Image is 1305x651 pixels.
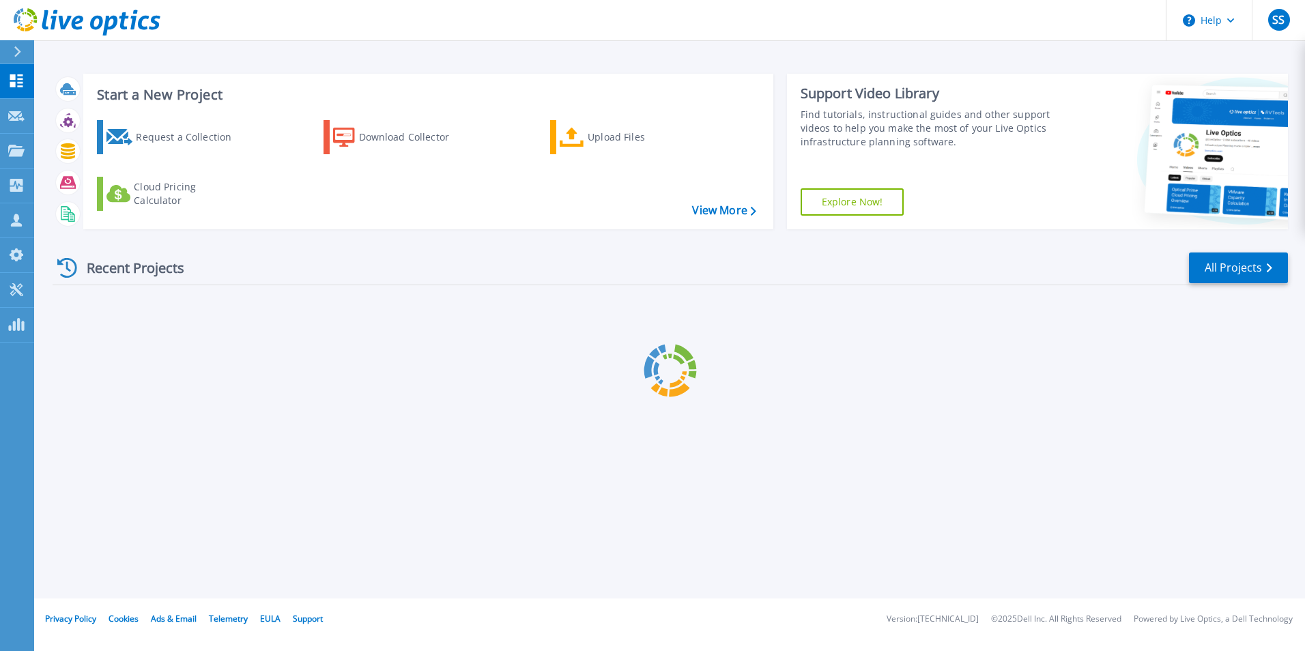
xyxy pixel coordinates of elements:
div: Request a Collection [136,124,245,151]
h3: Start a New Project [97,87,756,102]
a: Support [293,613,323,624]
div: Find tutorials, instructional guides and other support videos to help you make the most of your L... [801,108,1056,149]
a: Telemetry [209,613,248,624]
a: Download Collector [324,120,476,154]
div: Upload Files [588,124,697,151]
a: EULA [260,613,281,624]
div: Support Video Library [801,85,1056,102]
div: Cloud Pricing Calculator [134,180,243,207]
a: Privacy Policy [45,613,96,624]
a: Upload Files [550,120,702,154]
div: Recent Projects [53,251,203,285]
a: Ads & Email [151,613,197,624]
li: © 2025 Dell Inc. All Rights Reserved [991,615,1121,624]
a: Cookies [109,613,139,624]
a: View More [692,204,756,217]
a: All Projects [1189,252,1288,283]
a: Cloud Pricing Calculator [97,177,249,211]
a: Request a Collection [97,120,249,154]
a: Explore Now! [801,188,904,216]
div: Download Collector [359,124,468,151]
span: SS [1272,14,1285,25]
li: Version: [TECHNICAL_ID] [887,615,979,624]
li: Powered by Live Optics, a Dell Technology [1134,615,1293,624]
